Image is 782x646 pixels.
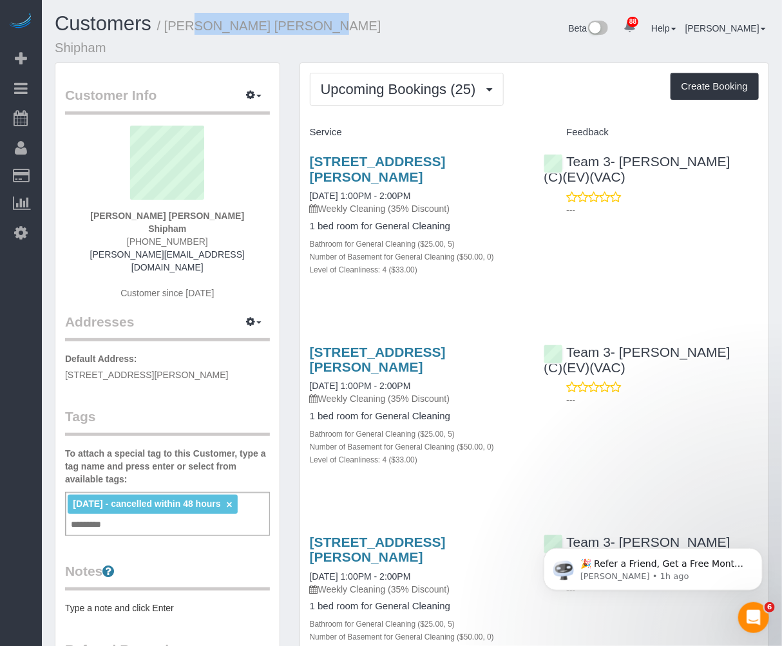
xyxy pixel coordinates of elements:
span: [PHONE_NUMBER] [127,236,208,247]
p: Weekly Cleaning (35% Discount) [310,583,525,596]
label: Default Address: [65,352,137,365]
a: Team 3- [PERSON_NAME] (C)(EV)(VAC) [544,345,730,375]
h4: 1 bed room for General Cleaning [310,221,525,232]
legend: Customer Info [65,86,270,115]
img: Automaid Logo [8,13,33,31]
small: Number of Basement for General Cleaning ($50.00, 0) [310,442,494,451]
a: [PERSON_NAME][EMAIL_ADDRESS][DOMAIN_NAME] [90,249,245,272]
small: / [PERSON_NAME] [PERSON_NAME] Shipham [55,19,381,55]
a: [DATE] 1:00PM - 2:00PM [310,381,411,391]
iframe: Intercom live chat [738,602,769,633]
span: Upcoming Bookings (25) [321,81,482,97]
h4: 1 bed room for General Cleaning [310,601,525,612]
span: [DATE] - cancelled within 48 hours [73,499,220,509]
span: 🎉 Refer a Friend, Get a Free Month! 🎉 Love Automaid? Share the love! When you refer a friend who ... [56,37,220,176]
small: Number of Basement for General Cleaning ($50.00, 0) [310,252,494,261]
span: 6 [765,602,775,613]
button: Create Booking [671,73,759,100]
pre: Type a note and click Enter [65,602,270,614]
p: Weekly Cleaning (35% Discount) [310,392,525,405]
small: Number of Basement for General Cleaning ($50.00, 0) [310,632,494,641]
a: [STREET_ADDRESS][PERSON_NAME] [310,154,446,184]
a: Team 3- [PERSON_NAME] (C)(EV)(VAC) [544,154,730,184]
small: Bathroom for General Cleaning ($25.00, 5) [310,430,455,439]
img: New interface [587,21,608,37]
a: Customers [55,12,151,35]
span: [STREET_ADDRESS][PERSON_NAME] [65,370,229,380]
a: [STREET_ADDRESS][PERSON_NAME] [310,345,446,374]
a: × [227,499,233,510]
p: Message from Ellie, sent 1h ago [56,50,222,61]
h4: Service [310,127,525,138]
a: Help [651,23,676,33]
a: [DATE] 1:00PM - 2:00PM [310,571,411,582]
legend: Tags [65,407,270,436]
legend: Notes [65,562,270,591]
a: [DATE] 1:00PM - 2:00PM [310,191,411,201]
a: [PERSON_NAME] [685,23,766,33]
p: --- [566,204,759,216]
small: Level of Cleanliness: 4 ($33.00) [310,265,417,274]
p: --- [566,394,759,406]
button: Upcoming Bookings (25) [310,73,504,106]
h4: 1 bed room for General Cleaning [310,411,525,422]
iframe: Intercom notifications message [524,521,782,611]
p: Weekly Cleaning (35% Discount) [310,202,525,215]
strong: [PERSON_NAME] [PERSON_NAME] Shipham [90,211,244,234]
span: 88 [627,17,638,27]
label: To attach a special tag to this Customer, type a tag name and press enter or select from availabl... [65,447,270,486]
small: Bathroom for General Cleaning ($25.00, 5) [310,240,455,249]
a: [STREET_ADDRESS][PERSON_NAME] [310,535,446,564]
a: Beta [569,23,609,33]
a: 88 [617,13,642,41]
small: Bathroom for General Cleaning ($25.00, 5) [310,620,455,629]
small: Level of Cleanliness: 4 ($33.00) [310,455,417,464]
h4: Feedback [544,127,759,138]
span: Customer since [DATE] [120,288,214,298]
